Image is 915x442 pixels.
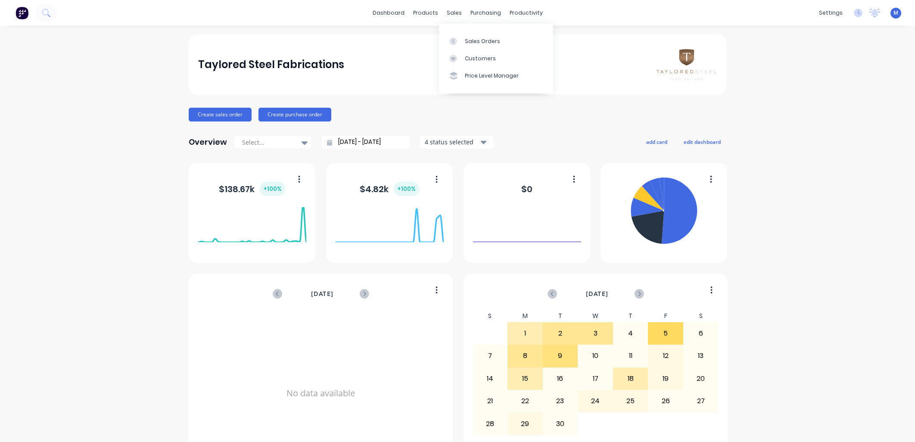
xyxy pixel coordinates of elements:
[409,6,442,19] div: products
[473,368,507,389] div: 14
[613,345,648,367] div: 11
[442,6,466,19] div: sales
[613,390,648,412] div: 25
[473,390,507,412] div: 21
[678,136,726,147] button: edit dashboard
[466,6,505,19] div: purchasing
[473,413,507,434] div: 28
[684,323,718,344] div: 6
[648,310,683,322] div: F
[507,310,543,322] div: M
[586,289,608,299] span: [DATE]
[465,55,496,62] div: Customers
[521,183,532,196] div: $ 0
[684,368,718,389] div: 20
[368,6,409,19] a: dashboard
[578,390,613,412] div: 24
[465,72,519,80] div: Price Level Manager
[189,108,252,121] button: Create sales order
[465,37,500,45] div: Sales Orders
[684,390,718,412] div: 27
[543,413,578,434] div: 30
[505,6,547,19] div: productivity
[684,345,718,367] div: 13
[508,323,542,344] div: 1
[578,368,613,389] div: 17
[420,136,493,149] button: 4 status selected
[508,413,542,434] div: 29
[613,368,648,389] div: 18
[473,345,507,367] div: 7
[543,390,578,412] div: 23
[258,108,331,121] button: Create purchase order
[641,136,673,147] button: add card
[648,390,683,412] div: 26
[425,137,479,146] div: 4 status selected
[260,182,285,196] div: + 100 %
[893,9,898,17] span: M
[311,289,333,299] span: [DATE]
[508,345,542,367] div: 8
[578,345,613,367] div: 10
[578,323,613,344] div: 3
[543,310,578,322] div: T
[439,50,553,67] a: Customers
[543,368,578,389] div: 16
[648,368,683,389] div: 19
[648,345,683,367] div: 12
[508,368,542,389] div: 15
[360,182,419,196] div: $ 4.82k
[473,310,508,322] div: S
[508,390,542,412] div: 22
[219,182,285,196] div: $ 138.67k
[648,323,683,344] div: 5
[613,310,648,322] div: T
[439,32,553,50] a: Sales Orders
[613,323,648,344] div: 4
[543,345,578,367] div: 9
[543,323,578,344] div: 2
[657,49,717,80] img: Taylored Steel Fabrications
[439,67,553,84] a: Price Level Manager
[189,134,227,151] div: Overview
[578,310,613,322] div: W
[683,310,719,322] div: S
[16,6,28,19] img: Factory
[394,182,419,196] div: + 100 %
[815,6,847,19] div: settings
[198,56,344,73] div: Taylored Steel Fabrications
